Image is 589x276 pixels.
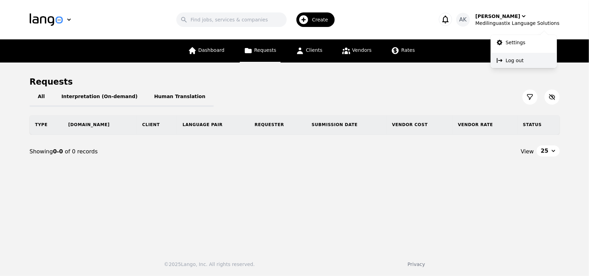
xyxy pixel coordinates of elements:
[518,115,560,134] th: Status
[387,39,419,63] a: Rates
[475,13,520,20] div: [PERSON_NAME]
[522,89,538,105] button: Filter
[176,12,287,27] input: Find jobs, services & companies
[30,147,295,156] div: Showing of 0 records
[30,76,73,87] h1: Requests
[137,115,177,134] th: Client
[312,16,333,23] span: Create
[53,87,146,107] button: Interpretation (On-demand)
[198,47,225,53] span: Dashboard
[30,135,560,169] nav: Page navigation
[386,115,452,134] th: Vendor Cost
[456,13,560,27] button: AK[PERSON_NAME]Medilinguastix Language Solutions
[506,39,526,46] p: Settings
[292,39,327,63] a: Clients
[408,261,425,267] a: Privacy
[249,115,306,134] th: Requester
[352,47,372,53] span: Vendors
[521,147,534,156] span: View
[541,147,548,155] span: 25
[306,47,323,53] span: Clients
[338,39,376,63] a: Vendors
[177,115,249,134] th: Language Pair
[537,145,559,156] button: 25
[164,261,255,268] div: © 2025 Lango, Inc. All rights reserved.
[475,20,560,27] div: Medilinguastix Language Solutions
[240,39,281,63] a: Requests
[30,115,63,134] th: Type
[544,89,560,105] button: Customize Column View
[184,39,229,63] a: Dashboard
[254,47,276,53] span: Requests
[30,13,63,26] img: Logo
[306,115,386,134] th: Submission Date
[287,10,339,30] button: Create
[146,87,214,107] button: Human Translation
[506,57,524,64] p: Log out
[452,115,517,134] th: Vendor Rate
[30,87,53,107] button: All
[63,115,137,134] th: [DOMAIN_NAME]
[401,47,415,53] span: Rates
[53,148,65,155] span: 0-0
[459,16,467,24] span: AK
